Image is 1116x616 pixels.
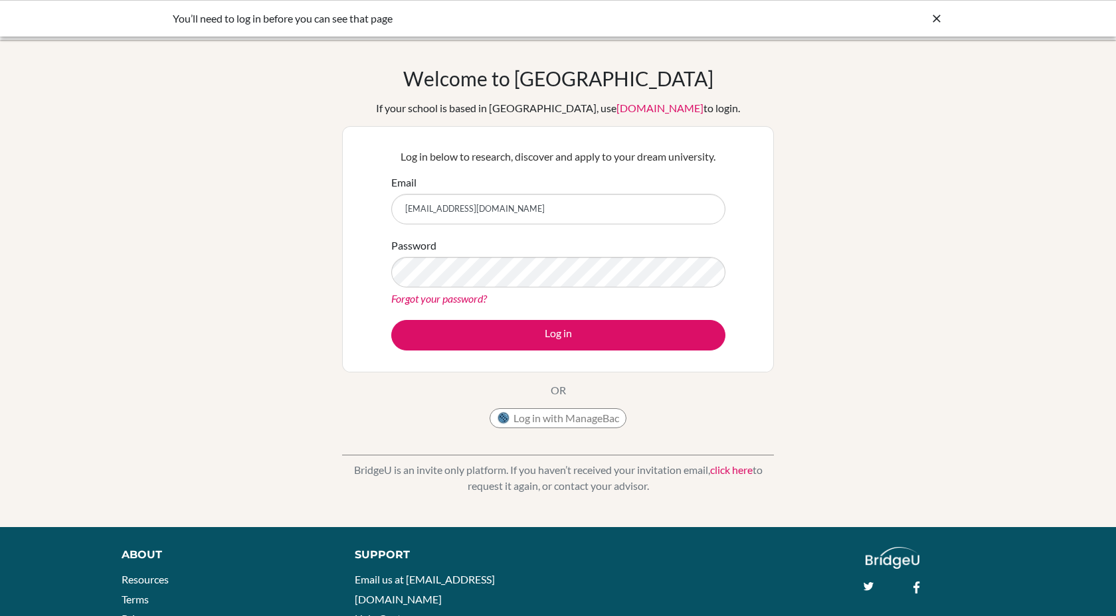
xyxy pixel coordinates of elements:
h1: Welcome to [GEOGRAPHIC_DATA] [403,66,713,90]
div: Support [355,547,543,563]
div: About [122,547,325,563]
button: Log in with ManageBac [490,408,626,428]
a: Email us at [EMAIL_ADDRESS][DOMAIN_NAME] [355,573,495,605]
img: logo_white@2x-f4f0deed5e89b7ecb1c2cc34c3e3d731f90f0f143d5ea2071677605dd97b5244.png [866,547,919,569]
p: BridgeU is an invite only platform. If you haven’t received your invitation email, to request it ... [342,462,774,494]
label: Password [391,238,436,254]
a: Terms [122,593,149,605]
a: Forgot your password? [391,292,487,305]
div: If your school is based in [GEOGRAPHIC_DATA], use to login. [376,100,740,116]
label: Email [391,175,417,191]
a: click here [710,463,753,476]
a: [DOMAIN_NAME] [616,102,703,114]
div: You’ll need to log in before you can see that page [173,11,744,27]
p: Log in below to research, discover and apply to your dream university. [391,149,725,165]
a: Resources [122,573,169,585]
button: Log in [391,320,725,350]
p: OR [551,382,566,398]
